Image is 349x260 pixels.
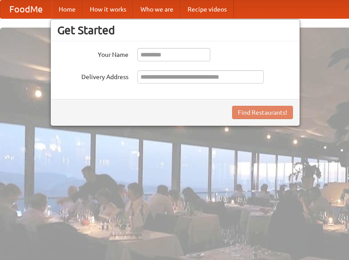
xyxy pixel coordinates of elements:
[57,70,128,81] label: Delivery Address
[57,48,128,59] label: Your Name
[57,24,293,37] h3: Get Started
[52,0,83,18] a: Home
[83,0,133,18] a: How it works
[181,0,234,18] a: Recipe videos
[133,0,181,18] a: Who we are
[232,106,293,119] button: Find Restaurants!
[0,0,52,18] a: FoodMe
